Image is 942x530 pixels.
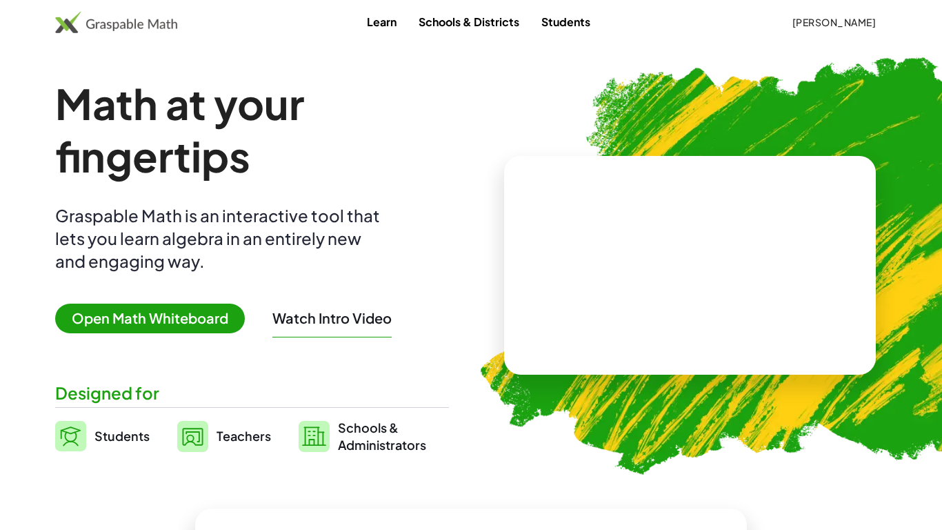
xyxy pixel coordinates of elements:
span: [PERSON_NAME] [792,16,876,28]
img: svg%3e [177,421,208,452]
a: Learn [356,9,408,35]
img: svg%3e [299,421,330,452]
span: Open Math Whiteboard [55,304,245,333]
a: Schools &Administrators [299,419,426,453]
img: svg%3e [55,421,86,451]
div: Designed for [55,382,449,404]
button: Watch Intro Video [272,309,392,327]
h1: Math at your fingertips [55,77,449,182]
button: [PERSON_NAME] [781,10,887,35]
a: Open Math Whiteboard [55,312,256,326]
a: Students [55,419,150,453]
div: Graspable Math is an interactive tool that lets you learn algebra in an entirely new and engaging... [55,204,386,273]
a: Schools & Districts [408,9,530,35]
span: Teachers [217,428,271,444]
a: Students [530,9,601,35]
span: Schools & Administrators [338,419,426,453]
span: Students [94,428,150,444]
a: Teachers [177,419,271,453]
video: What is this? This is dynamic math notation. Dynamic math notation plays a central role in how Gr... [587,214,794,317]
